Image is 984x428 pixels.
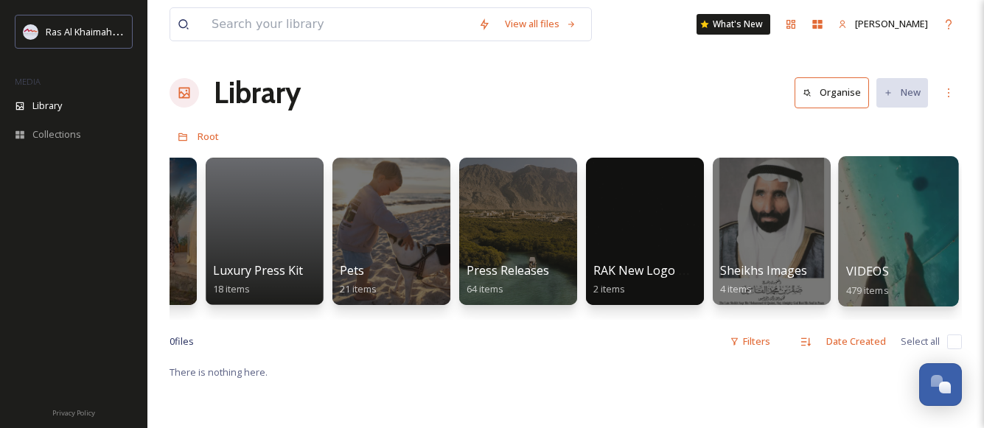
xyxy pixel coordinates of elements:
span: 64 items [467,282,503,295]
a: [PERSON_NAME] [831,10,935,38]
a: Sheikhs Images4 items [720,264,807,295]
a: Pets21 items [340,264,377,295]
a: View all files [498,10,584,38]
a: Root [198,127,219,145]
button: Organise [795,77,869,108]
span: [PERSON_NAME] [855,17,928,30]
a: Library [214,71,301,115]
a: What's New [697,14,770,35]
span: 0 file s [170,334,194,348]
span: RAK New Logo Animation [593,262,735,278]
a: Press Releases64 items [467,264,549,295]
span: Root [198,130,219,143]
span: 479 items [846,283,889,296]
input: Search your library [204,8,471,41]
span: MEDIA [15,76,41,87]
span: 2 items [593,282,625,295]
span: 21 items [340,282,377,295]
span: Privacy Policy [52,408,95,418]
span: 18 items [213,282,250,295]
button: New [876,78,928,107]
span: Pets [340,262,364,278]
span: Ras Al Khaimah Tourism Development Authority [46,24,254,38]
span: Sheikhs Images [720,262,807,278]
a: VIDEOS479 items [846,264,889,297]
div: Filters [722,327,778,356]
span: 4 items [720,282,752,295]
a: Privacy Policy [52,403,95,421]
span: Press Releases [467,262,549,278]
span: There is nothing here. [170,365,268,379]
a: RAK New Logo Animation2 items [593,264,735,295]
span: Select all [901,334,940,348]
img: Logo_RAKTDA_RGB-01.png [24,24,38,39]
a: Organise [795,77,876,108]
span: VIDEOS [846,263,889,279]
span: Library [32,99,62,113]
a: Luxury Press Kit18 items [213,264,303,295]
span: Collections [32,127,81,141]
span: Luxury Press Kit [213,262,303,278]
button: Open Chat [919,363,962,406]
div: Date Created [819,327,893,356]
